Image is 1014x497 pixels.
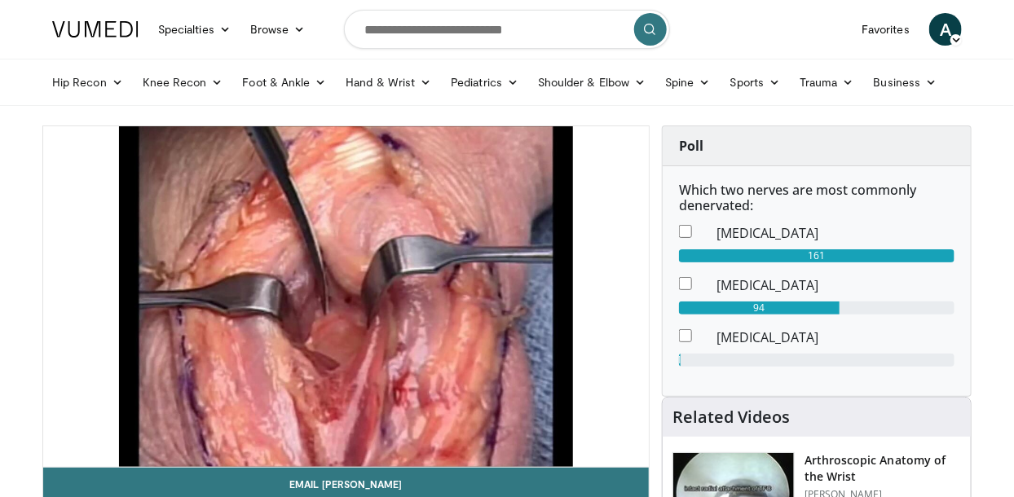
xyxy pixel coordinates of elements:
a: Favorites [852,13,919,46]
strong: Poll [679,137,703,155]
a: Trauma [790,66,864,99]
a: Business [864,66,947,99]
div: 94 [679,301,840,314]
a: Specialties [148,13,240,46]
dd: [MEDICAL_DATA] [704,223,967,243]
dd: [MEDICAL_DATA] [704,328,967,347]
a: Browse [240,13,315,46]
h3: Arthroscopic Anatomy of the Wrist [805,452,961,485]
a: Foot & Ankle [233,66,337,99]
div: 1 [679,354,681,367]
a: Knee Recon [133,66,233,99]
a: Spine [655,66,720,99]
img: VuMedi Logo [52,21,139,37]
h6: Which two nerves are most commonly denervated: [679,183,954,213]
input: Search topics, interventions [344,10,670,49]
video-js: Video Player [43,126,649,468]
dd: [MEDICAL_DATA] [704,275,967,295]
a: Hip Recon [42,66,133,99]
a: Hand & Wrist [336,66,441,99]
a: A [929,13,962,46]
div: 161 [679,249,954,262]
h4: Related Videos [672,407,790,427]
a: Sports [721,66,791,99]
a: Pediatrics [441,66,528,99]
a: Shoulder & Elbow [528,66,655,99]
